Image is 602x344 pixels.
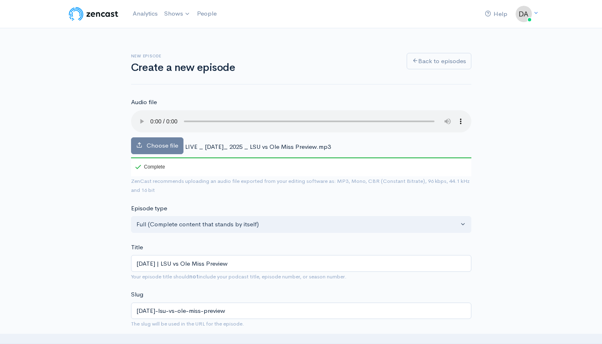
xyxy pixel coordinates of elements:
[131,54,397,58] h6: New episode
[131,320,244,327] small: The slug will be used in the URL for the episode.
[131,157,167,176] div: Complete
[129,5,161,23] a: Analytics
[131,303,471,319] input: title-of-episode
[136,220,459,229] div: Full (Complete content that stands by itself)
[131,62,397,74] h1: Create a new episode
[147,141,178,149] span: Choose file
[131,157,471,158] div: 100%
[407,53,471,70] a: Back to episodes
[68,6,120,22] img: ZenCast Logo
[482,5,511,23] a: Help
[131,243,143,252] label: Title
[131,216,471,233] button: Full (Complete content that stands by itself)
[131,290,143,299] label: Slug
[135,164,165,169] div: Complete
[185,143,331,150] span: LIVE _ [DATE]_ 2025 _ LSU vs Ole Miss Preview.mp3
[131,273,346,280] small: Your episode title should include your podcast title, episode number, or season number.
[131,98,157,107] label: Audio file
[161,5,194,23] a: Shows
[131,255,471,272] input: What is the episode's title?
[131,178,470,194] small: ZenCast recommends uploading an audio file exported from your editing software as: MP3, Mono, CBR...
[516,6,532,22] img: ...
[189,273,199,280] strong: not
[194,5,220,23] a: People
[131,204,167,213] label: Episode type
